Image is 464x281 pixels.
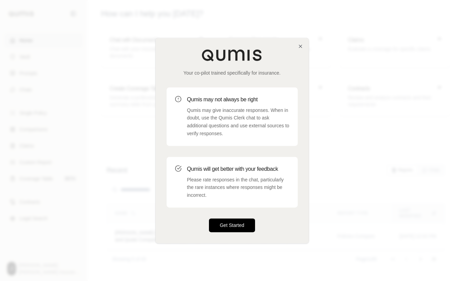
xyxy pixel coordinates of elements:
[201,49,263,61] img: Qumis Logo
[167,69,298,76] p: Your co-pilot trained specifically for insurance.
[187,165,290,173] h3: Qumis will get better with your feedback
[187,176,290,199] p: Please rate responses in the chat, particularly the rare instances where responses might be incor...
[187,95,290,104] h3: Qumis may not always be right
[209,218,255,232] button: Get Started
[187,106,290,138] p: Qumis may give inaccurate responses. When in doubt, use the Qumis Clerk chat to ask additional qu...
